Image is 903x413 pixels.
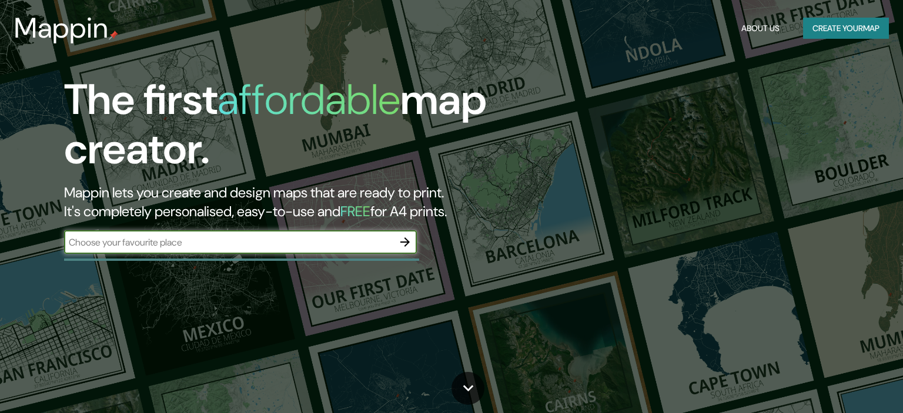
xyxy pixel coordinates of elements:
[109,31,118,40] img: mappin-pin
[64,75,516,183] h1: The first map creator.
[64,236,393,249] input: Choose your favourite place
[14,12,109,45] h3: Mappin
[64,183,516,221] h2: Mappin lets you create and design maps that are ready to print. It's completely personalised, eas...
[737,18,784,39] button: About Us
[340,202,370,220] h5: FREE
[218,72,400,127] h1: affordable
[803,18,889,39] button: Create yourmap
